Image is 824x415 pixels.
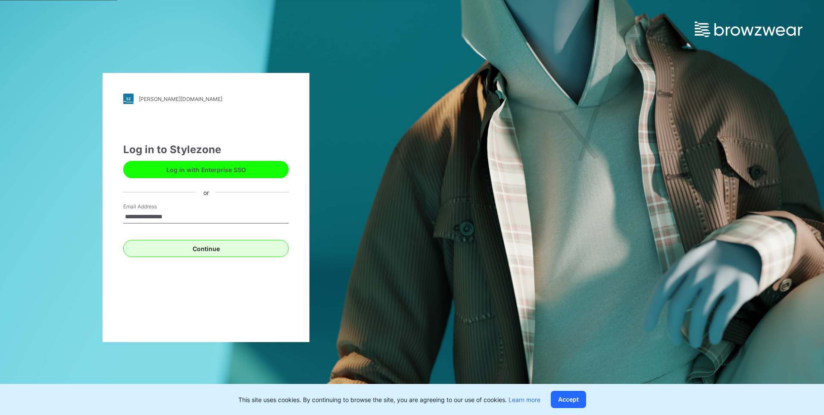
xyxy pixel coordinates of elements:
[123,161,289,178] button: Log in with Enterprise SSO
[509,396,540,403] a: Learn more
[238,395,540,404] p: This site uses cookies. By continuing to browse the site, you are agreeing to our use of cookies.
[123,94,134,104] img: stylezone-logo.562084cfcfab977791bfbf7441f1a819.svg
[123,240,289,257] button: Continue
[123,203,184,211] label: Email Address
[197,188,216,197] div: or
[123,94,289,104] a: [PERSON_NAME][DOMAIN_NAME]
[695,22,802,37] img: browzwear-logo.e42bd6dac1945053ebaf764b6aa21510.svg
[551,391,586,408] button: Accept
[139,96,222,102] div: [PERSON_NAME][DOMAIN_NAME]
[123,142,289,157] div: Log in to Stylezone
